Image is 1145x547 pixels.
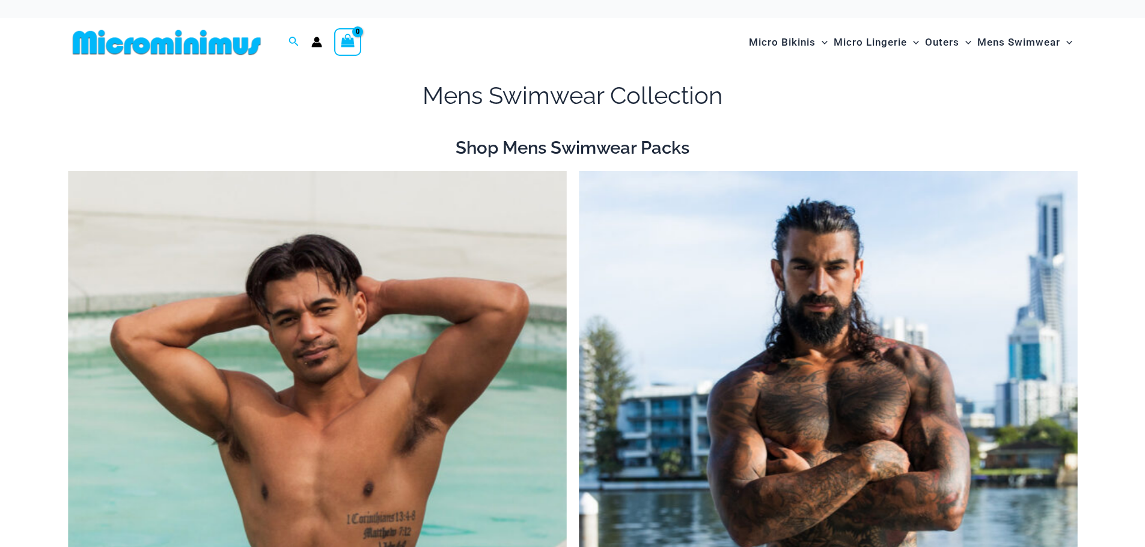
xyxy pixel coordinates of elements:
a: Account icon link [311,37,322,47]
span: Outers [925,27,959,58]
a: Micro LingerieMenu ToggleMenu Toggle [831,24,922,61]
span: Menu Toggle [1060,27,1072,58]
h2: Shop Mens Swimwear Packs [68,136,1078,159]
span: Menu Toggle [816,27,828,58]
a: View Shopping Cart, empty [334,28,362,56]
a: OutersMenu ToggleMenu Toggle [922,24,974,61]
img: MM SHOP LOGO FLAT [68,29,266,56]
span: Mens Swimwear [977,27,1060,58]
h1: Mens Swimwear Collection [68,79,1078,112]
a: Micro BikinisMenu ToggleMenu Toggle [746,24,831,61]
nav: Site Navigation [744,22,1078,62]
span: Menu Toggle [959,27,971,58]
span: Micro Lingerie [834,27,907,58]
a: Search icon link [289,35,299,50]
a: Mens SwimwearMenu ToggleMenu Toggle [974,24,1075,61]
span: Micro Bikinis [749,27,816,58]
span: Menu Toggle [907,27,919,58]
